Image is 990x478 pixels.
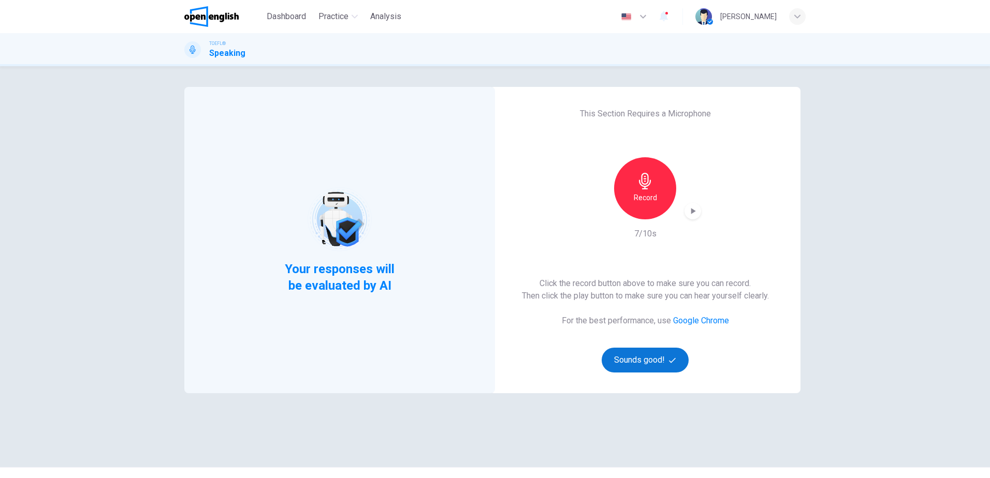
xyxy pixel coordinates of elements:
button: Sounds good! [602,348,689,372]
span: Dashboard [267,10,306,23]
span: Practice [318,10,348,23]
h6: Record [634,191,657,204]
img: OpenEnglish logo [184,6,239,27]
a: Google Chrome [673,316,729,325]
img: robot icon [307,186,372,252]
h6: For the best performance, use [562,315,729,327]
h6: This Section Requires a Microphone [580,108,711,120]
img: en [620,13,633,21]
h1: Speaking [209,47,245,59]
span: Your responses will be evaluated by AI [277,261,403,294]
h6: 7/10s [634,228,657,240]
button: Dashboard [263,7,310,26]
div: [PERSON_NAME] [720,10,777,23]
a: OpenEnglish logo [184,6,263,27]
span: TOEFL® [209,40,226,47]
button: Record [614,157,676,219]
h6: Click the record button above to make sure you can record. Then click the play button to make sur... [522,277,769,302]
button: Analysis [366,7,405,26]
img: Profile picture [695,8,712,25]
button: Practice [314,7,362,26]
span: Analysis [370,10,401,23]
